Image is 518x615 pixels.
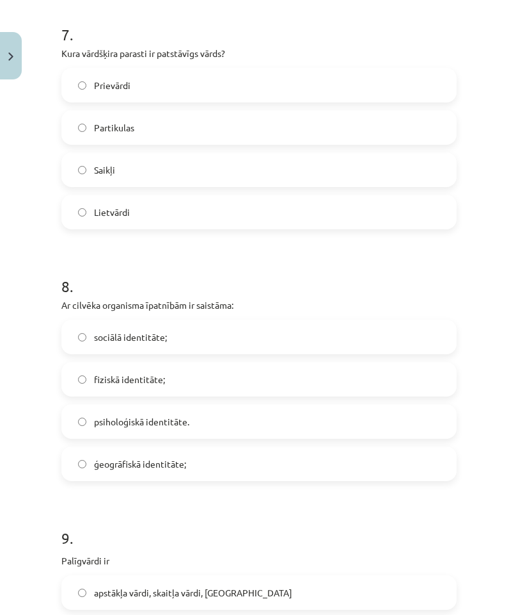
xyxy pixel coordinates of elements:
input: apstākļa vārdi, skaitļa vārdi, [GEOGRAPHIC_DATA] [78,589,86,597]
input: fiziskā identitāte; [78,375,86,384]
h1: 9 . [61,507,457,546]
span: Partikulas [94,121,134,135]
h1: 8 . [61,255,457,295]
span: sociālā identitāte; [94,331,167,344]
span: psiholoģiskā identitāte. [94,415,189,429]
span: Lietvārdi [94,206,130,219]
input: ģeogrāfiskā identitāte; [78,460,86,468]
span: Prievārdi [94,79,130,92]
span: ģeogrāfiskā identitāte; [94,457,186,471]
input: psiholoģiskā identitāte. [78,418,86,426]
input: Saikļi [78,166,86,174]
img: icon-close-lesson-0947bae3869378f0d4975bcd49f059093ad1ed9edebbc8119c70593378902aed.svg [8,53,13,61]
p: Ar cilvēka organisma īpatnībām ir saistāma: [61,299,457,312]
h1: 7 . [61,3,457,43]
span: Saikļi [94,163,115,177]
input: Prievārdi [78,81,86,90]
input: Partikulas [78,124,86,132]
p: Kura vārdšķira parasti ir patstāvīgs vārds? [61,47,457,60]
p: Palīgvārdi ir [61,554,457,568]
span: fiziskā identitāte; [94,373,165,386]
input: Lietvārdi [78,208,86,217]
input: sociālā identitāte; [78,333,86,341]
span: apstākļa vārdi, skaitļa vārdi, [GEOGRAPHIC_DATA] [94,586,292,600]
